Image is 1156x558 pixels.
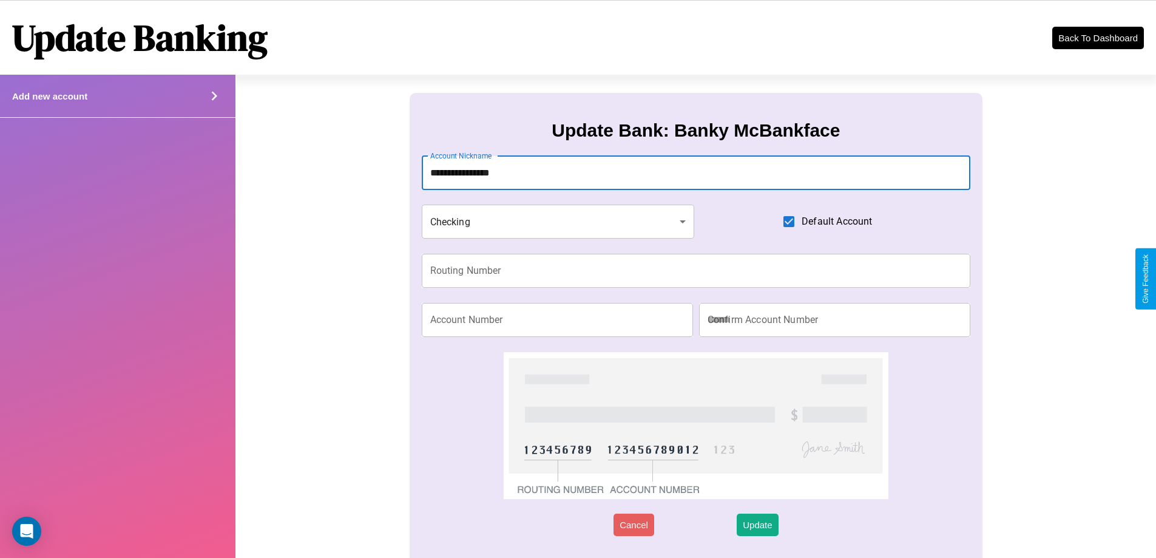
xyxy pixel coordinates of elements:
h1: Update Banking [12,13,268,63]
label: Account Nickname [430,151,492,161]
div: Open Intercom Messenger [12,517,41,546]
button: Update [737,514,778,536]
div: Checking [422,205,695,239]
span: Default Account [802,214,872,229]
h3: Update Bank: Banky McBankface [552,120,840,141]
div: Give Feedback [1141,254,1150,304]
button: Cancel [613,514,654,536]
img: check [504,352,888,499]
button: Back To Dashboard [1052,27,1144,49]
h4: Add new account [12,91,87,101]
